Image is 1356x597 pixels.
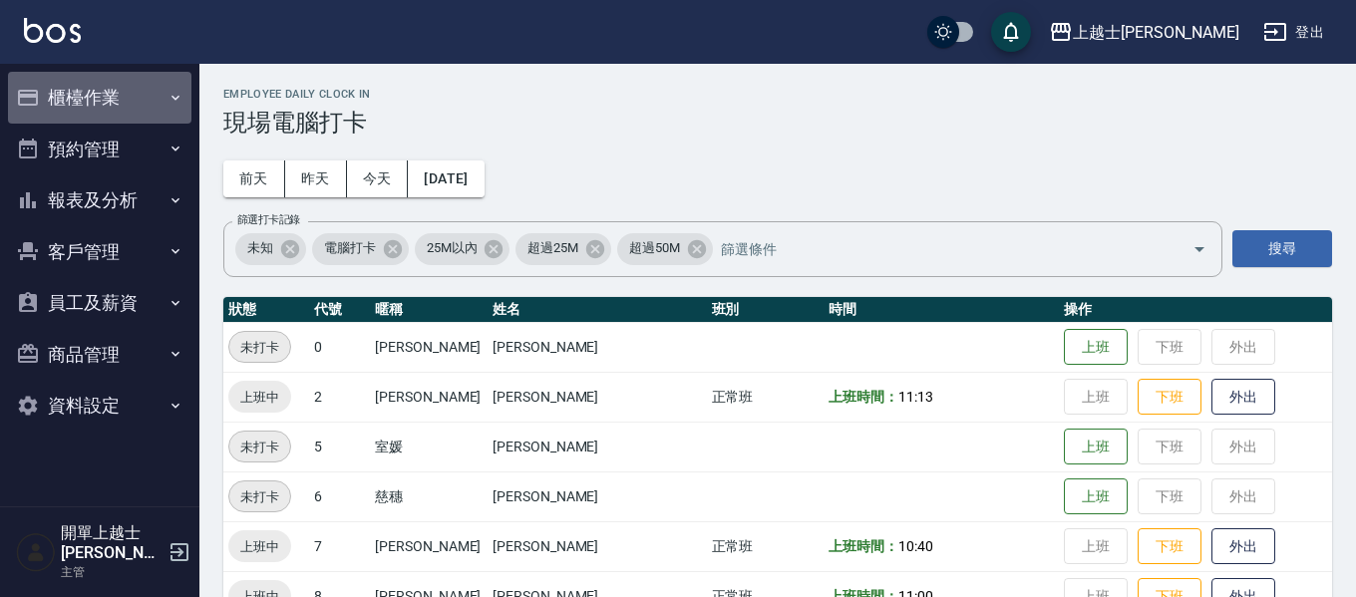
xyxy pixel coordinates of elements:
[309,322,370,372] td: 0
[61,563,163,581] p: 主管
[898,389,933,405] span: 11:13
[370,297,488,323] th: 暱稱
[1064,329,1128,366] button: 上班
[370,521,488,571] td: [PERSON_NAME]
[309,372,370,422] td: 2
[237,212,300,227] label: 篩選打卡記錄
[617,238,692,258] span: 超過50M
[229,486,290,507] span: 未打卡
[488,297,707,323] th: 姓名
[707,521,825,571] td: 正常班
[228,536,291,557] span: 上班中
[8,72,191,124] button: 櫃檯作業
[8,124,191,175] button: 預約管理
[8,329,191,381] button: 商品管理
[24,18,81,43] img: Logo
[617,233,713,265] div: 超過50M
[1138,528,1201,565] button: 下班
[488,422,707,471] td: [PERSON_NAME]
[235,238,285,258] span: 未知
[229,437,290,457] span: 未打卡
[707,372,825,422] td: 正常班
[1041,12,1247,53] button: 上越士[PERSON_NAME]
[408,160,484,197] button: [DATE]
[898,538,933,554] span: 10:40
[488,521,707,571] td: [PERSON_NAME]
[991,12,1031,52] button: save
[829,389,898,405] b: 上班時間：
[824,297,1059,323] th: 時間
[707,297,825,323] th: 班別
[309,297,370,323] th: 代號
[223,160,285,197] button: 前天
[1064,429,1128,465] button: 上班
[309,521,370,571] td: 7
[1059,297,1332,323] th: 操作
[16,532,56,572] img: Person
[229,337,290,358] span: 未打卡
[1211,379,1275,416] button: 外出
[223,88,1332,101] h2: Employee Daily Clock In
[312,233,409,265] div: 電腦打卡
[8,380,191,432] button: 資料設定
[488,471,707,521] td: [PERSON_NAME]
[1211,528,1275,565] button: 外出
[829,538,898,554] b: 上班時間：
[716,231,1158,266] input: 篩選條件
[347,160,409,197] button: 今天
[235,233,306,265] div: 未知
[1232,230,1332,267] button: 搜尋
[415,233,510,265] div: 25M以內
[370,422,488,471] td: 室媛
[8,277,191,329] button: 員工及薪資
[61,523,163,563] h5: 開單上越士[PERSON_NAME]
[285,160,347,197] button: 昨天
[309,422,370,471] td: 5
[515,233,611,265] div: 超過25M
[8,174,191,226] button: 報表及分析
[488,372,707,422] td: [PERSON_NAME]
[1064,478,1128,515] button: 上班
[1138,379,1201,416] button: 下班
[515,238,590,258] span: 超過25M
[312,238,388,258] span: 電腦打卡
[8,226,191,278] button: 客戶管理
[223,297,309,323] th: 狀態
[370,471,488,521] td: 慈穗
[415,238,490,258] span: 25M以內
[228,387,291,408] span: 上班中
[1073,20,1239,45] div: 上越士[PERSON_NAME]
[309,471,370,521] td: 6
[1255,14,1332,51] button: 登出
[370,372,488,422] td: [PERSON_NAME]
[223,109,1332,137] h3: 現場電腦打卡
[370,322,488,372] td: [PERSON_NAME]
[1184,233,1215,265] button: Open
[488,322,707,372] td: [PERSON_NAME]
